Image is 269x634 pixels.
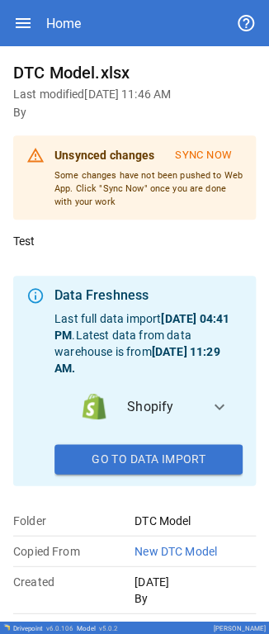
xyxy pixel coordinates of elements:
button: Sync Now [164,142,243,169]
span: Shopify [127,396,196,416]
p: Folder [13,512,134,528]
span: expand_more [210,396,229,416]
div: Data Freshness [54,286,243,305]
div: Model [77,624,118,632]
p: Copied From [13,542,134,559]
p: [DATE] [134,573,256,589]
b: [DATE] 04:41 PM [54,312,229,342]
b: Unsynced changes [54,149,154,162]
p: New DTC Model [134,542,256,559]
span: v 6.0.106 [46,624,73,632]
div: Home [46,16,81,31]
h6: Last modified [DATE] 11:46 AM [13,86,256,104]
button: data_logoShopify [54,376,243,436]
img: Drivepoint [3,623,10,630]
p: Test [13,233,256,249]
span: v 5.0.2 [99,624,118,632]
b: [DATE] 11:29 AM . [54,345,219,375]
h6: By [13,104,256,122]
img: data_logo [81,393,107,419]
p: Last full data import . Latest data from data warehouse is from [54,310,243,376]
p: DTC Model [134,512,256,528]
div: [PERSON_NAME] [214,624,266,632]
p: By [134,589,256,606]
h6: DTC Model.xlsx [13,59,256,86]
p: Some changes have not been pushed to Web App. Click "Sync Now" once you are done with your work [54,169,243,208]
button: Go To Data Import [54,444,243,474]
p: Created [13,573,134,589]
div: Drivepoint [13,624,73,632]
